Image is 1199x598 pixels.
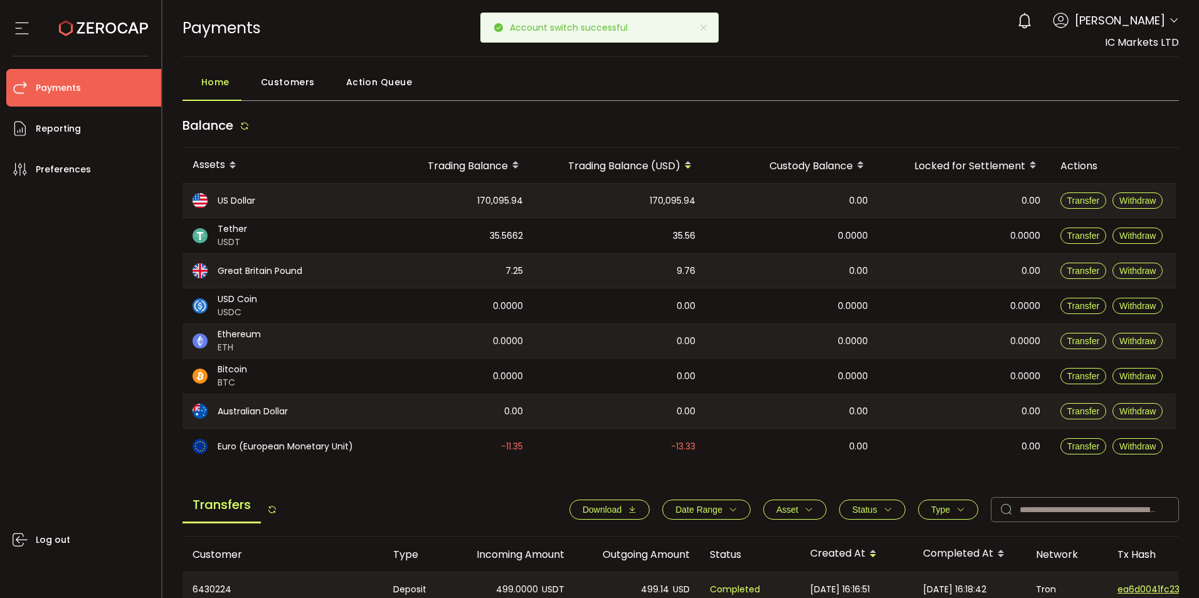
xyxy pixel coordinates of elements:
div: Completed At [913,543,1026,565]
button: Transfer [1060,192,1107,209]
span: 35.5662 [490,229,523,243]
img: eth_portfolio.svg [193,333,208,349]
span: [PERSON_NAME] [1075,12,1165,29]
span: Withdraw [1119,336,1156,346]
span: 0.0000 [493,334,523,349]
span: IC Markets LTD [1105,35,1179,50]
span: 0.00 [849,439,868,454]
span: USDT [218,236,247,249]
div: Incoming Amount [449,547,574,562]
p: Account switch successful [510,23,638,32]
button: Withdraw [1112,228,1163,244]
img: usdt_portfolio.svg [193,228,208,243]
span: 0.00 [849,264,868,278]
span: BTC [218,376,247,389]
span: [DATE] 16:16:51 [810,582,870,597]
span: Customers [261,70,315,95]
div: Assets [182,155,377,176]
span: 0.0000 [1010,369,1040,384]
span: USDC [218,306,257,319]
span: 170,095.94 [650,194,695,208]
div: Actions [1050,159,1176,173]
span: 0.00 [677,369,695,384]
span: Log out [36,531,70,549]
span: Australian Dollar [218,405,288,418]
span: Download [583,505,621,515]
button: Transfer [1060,438,1107,454]
span: -11.35 [501,439,523,454]
div: Network [1026,547,1107,562]
span: 9.76 [677,264,695,278]
span: Transfer [1067,441,1100,451]
span: 0.0000 [493,299,523,313]
span: Type [931,505,950,515]
span: Withdraw [1119,371,1156,381]
span: 0.00 [849,404,868,419]
div: Outgoing Amount [574,547,700,562]
div: Created At [800,543,913,565]
button: Transfer [1060,228,1107,244]
span: Home [201,70,230,95]
span: 0.00 [677,299,695,313]
span: Withdraw [1119,266,1156,276]
span: 0.00 [849,194,868,208]
span: 0.00 [1022,194,1040,208]
div: Trading Balance (USD) [533,155,705,176]
span: Bitcoin [218,363,247,376]
button: Date Range [662,500,751,520]
span: Transfer [1067,231,1100,241]
span: ETH [218,341,261,354]
span: 0.00 [677,334,695,349]
img: eur_portfolio.svg [193,439,208,454]
span: Great Britain Pound [218,265,302,278]
span: Payments [36,79,81,97]
span: Action Queue [346,70,413,95]
span: USD Coin [218,293,257,306]
span: 499.0000 [496,582,538,597]
span: Withdraw [1119,231,1156,241]
span: Transfer [1067,406,1100,416]
button: Status [839,500,906,520]
span: 0.00 [677,404,695,419]
span: -13.33 [671,439,695,454]
img: btc_portfolio.svg [193,369,208,384]
span: Transfer [1067,336,1100,346]
img: usdc_portfolio.svg [193,298,208,313]
button: Transfer [1060,403,1107,419]
span: Withdraw [1119,196,1156,206]
button: Type [918,500,978,520]
span: 0.0000 [838,299,868,313]
span: Asset [776,505,798,515]
span: 0.0000 [1010,334,1040,349]
span: Tether [218,223,247,236]
span: 0.00 [504,404,523,419]
span: Withdraw [1119,441,1156,451]
span: 0.0000 [838,369,868,384]
button: Withdraw [1112,438,1163,454]
span: 0.0000 [1010,229,1040,243]
span: 0.0000 [493,369,523,384]
div: Locked for Settlement [878,155,1050,176]
img: gbp_portfolio.svg [193,263,208,278]
button: Transfer [1060,368,1107,384]
span: Transfer [1067,371,1100,381]
button: Withdraw [1112,403,1163,419]
span: Date Range [675,505,722,515]
span: 35.56 [673,229,695,243]
div: Custody Balance [705,155,878,176]
div: Chat Widget [1136,538,1199,598]
div: Customer [182,547,383,562]
button: Transfer [1060,333,1107,349]
span: [DATE] 16:18:42 [923,582,986,597]
span: Transfer [1067,266,1100,276]
span: 170,095.94 [477,194,523,208]
span: 0.00 [1022,404,1040,419]
button: Transfer [1060,298,1107,314]
span: 499.14 [641,582,669,597]
span: Transfer [1067,196,1100,206]
span: Payments [182,17,261,39]
span: US Dollar [218,194,255,207]
button: Withdraw [1112,263,1163,279]
button: Withdraw [1112,368,1163,384]
span: Status [852,505,877,515]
